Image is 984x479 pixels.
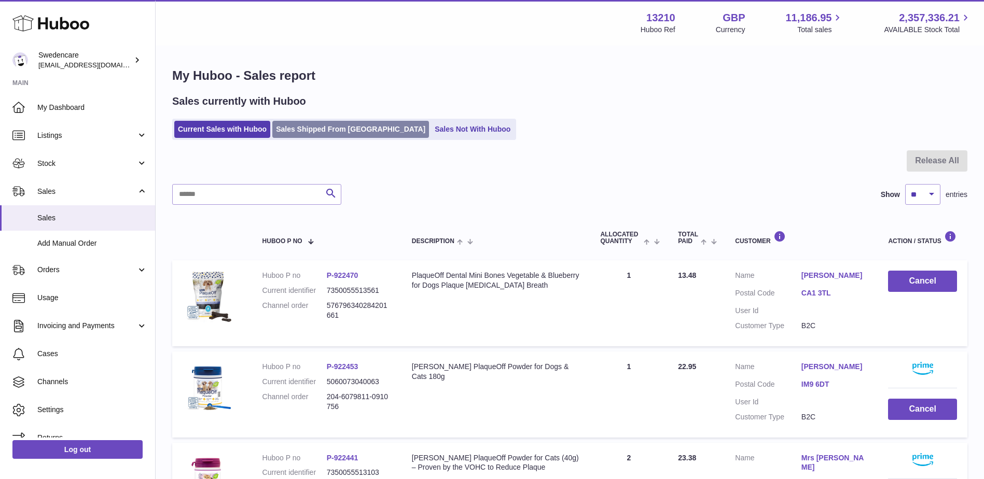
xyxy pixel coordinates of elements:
[12,440,143,459] a: Log out
[172,67,967,84] h1: My Huboo - Sales report
[327,454,358,462] a: P-922441
[735,321,801,331] dt: Customer Type
[38,50,132,70] div: Swedencare
[723,11,745,25] strong: GBP
[431,121,514,138] a: Sales Not With Huboo
[888,231,957,245] div: Action / Status
[37,293,147,303] span: Usage
[37,265,136,275] span: Orders
[735,231,867,245] div: Customer
[174,121,270,138] a: Current Sales with Huboo
[262,301,327,320] dt: Channel order
[801,379,868,389] a: IM9 6DT
[37,103,147,112] span: My Dashboard
[590,260,668,346] td: 1
[946,190,967,200] span: entries
[412,271,580,290] div: PlaqueOff Dental Mini Bones Vegetable & Blueberry for Dogs Plaque [MEDICAL_DATA] Breath
[37,405,147,415] span: Settings
[412,238,454,245] span: Description
[327,286,391,295] dd: 7350055513561
[37,433,147,443] span: Returns
[912,362,933,375] img: primelogo.png
[327,377,391,387] dd: 5060073040063
[262,392,327,412] dt: Channel order
[884,25,972,35] span: AVAILABLE Stock Total
[801,412,868,422] dd: B2C
[912,453,933,466] img: primelogo.png
[38,61,153,69] span: [EMAIL_ADDRESS][DOMAIN_NAME]
[785,11,831,25] span: 11,186.95
[646,11,675,25] strong: 13210
[797,25,843,35] span: Total sales
[678,271,696,279] span: 13.48
[678,362,696,371] span: 22.95
[641,25,675,35] div: Huboo Ref
[735,412,801,422] dt: Customer Type
[801,362,868,372] a: [PERSON_NAME]
[37,238,147,248] span: Add Manual Order
[37,213,147,223] span: Sales
[735,397,801,407] dt: User Id
[735,306,801,316] dt: User Id
[183,271,234,322] img: $_57.JPG
[735,288,801,301] dt: Postal Code
[678,454,696,462] span: 23.38
[262,286,327,295] dt: Current identifier
[327,392,391,412] dd: 204-6079811-0910756
[183,362,234,414] img: $_57.JPG
[37,321,136,331] span: Invoicing and Payments
[37,377,147,387] span: Channels
[172,94,306,108] h2: Sales currently with Huboo
[735,379,801,392] dt: Postal Code
[888,271,957,292] button: Cancel
[12,52,28,68] img: gemma.horsfield@swedencare.co.uk
[735,271,801,283] dt: Name
[37,349,147,359] span: Cases
[327,468,391,477] dd: 7350055513103
[600,231,641,245] span: ALLOCATED Quantity
[884,11,972,35] a: 2,357,336.21 AVAILABLE Stock Total
[735,362,801,374] dt: Name
[262,362,327,372] dt: Huboo P no
[412,362,580,382] div: [PERSON_NAME] PlaqueOff Powder for Dogs & Cats 180g
[327,301,391,320] dd: 576796340284201661
[899,11,960,25] span: 2,357,336.21
[735,453,801,475] dt: Name
[590,351,668,438] td: 1
[262,271,327,280] dt: Huboo P no
[801,271,868,280] a: [PERSON_NAME]
[262,377,327,387] dt: Current identifier
[262,453,327,463] dt: Huboo P no
[785,11,843,35] a: 11,186.95 Total sales
[327,362,358,371] a: P-922453
[37,187,136,196] span: Sales
[678,231,698,245] span: Total paid
[412,453,580,473] div: [PERSON_NAME] PlaqueOff Powder for Cats (40g) – Proven by the VOHC to Reduce Plaque
[801,288,868,298] a: CA1 3TL
[801,321,868,331] dd: B2C
[801,453,868,473] a: Mrs [PERSON_NAME]
[272,121,429,138] a: Sales Shipped From [GEOGRAPHIC_DATA]
[262,238,302,245] span: Huboo P no
[37,131,136,140] span: Listings
[888,399,957,420] button: Cancel
[716,25,745,35] div: Currency
[327,271,358,279] a: P-922470
[262,468,327,477] dt: Current identifier
[37,159,136,168] span: Stock
[881,190,900,200] label: Show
